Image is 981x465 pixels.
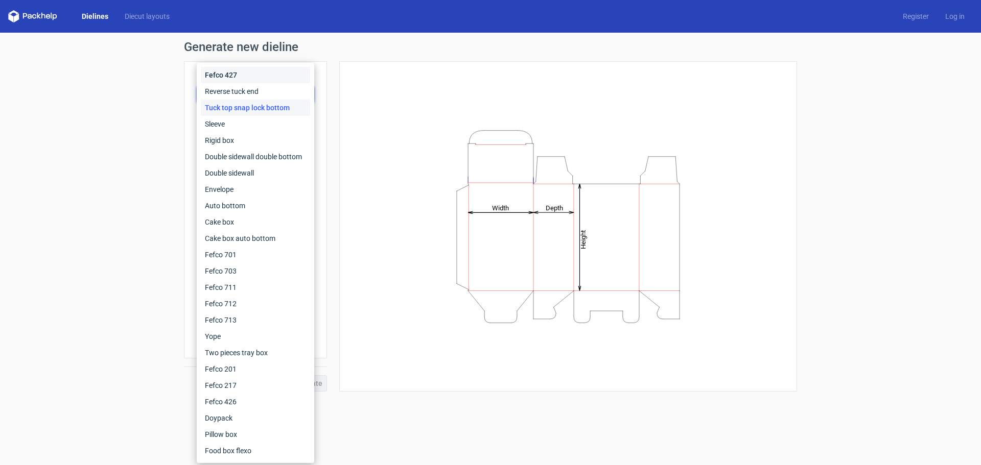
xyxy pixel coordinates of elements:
[201,410,310,426] div: Doypack
[201,345,310,361] div: Two pieces tray box
[937,11,973,21] a: Log in
[201,198,310,214] div: Auto bottom
[201,279,310,296] div: Fefco 711
[895,11,937,21] a: Register
[201,149,310,165] div: Double sidewall double bottom
[492,204,509,211] tspan: Width
[201,443,310,459] div: Food box flexo
[201,247,310,263] div: Fefco 701
[201,116,310,132] div: Sleeve
[201,426,310,443] div: Pillow box
[201,361,310,377] div: Fefco 201
[201,312,310,328] div: Fefco 713
[201,181,310,198] div: Envelope
[201,296,310,312] div: Fefco 712
[201,394,310,410] div: Fefco 426
[201,214,310,230] div: Cake box
[201,132,310,149] div: Rigid box
[579,230,587,249] tspan: Height
[116,11,178,21] a: Diecut layouts
[201,100,310,116] div: Tuck top snap lock bottom
[201,328,310,345] div: Yope
[201,165,310,181] div: Double sidewall
[546,204,563,211] tspan: Depth
[201,67,310,83] div: Fefco 427
[184,41,797,53] h1: Generate new dieline
[201,83,310,100] div: Reverse tuck end
[201,263,310,279] div: Fefco 703
[201,230,310,247] div: Cake box auto bottom
[201,377,310,394] div: Fefco 217
[74,11,116,21] a: Dielines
